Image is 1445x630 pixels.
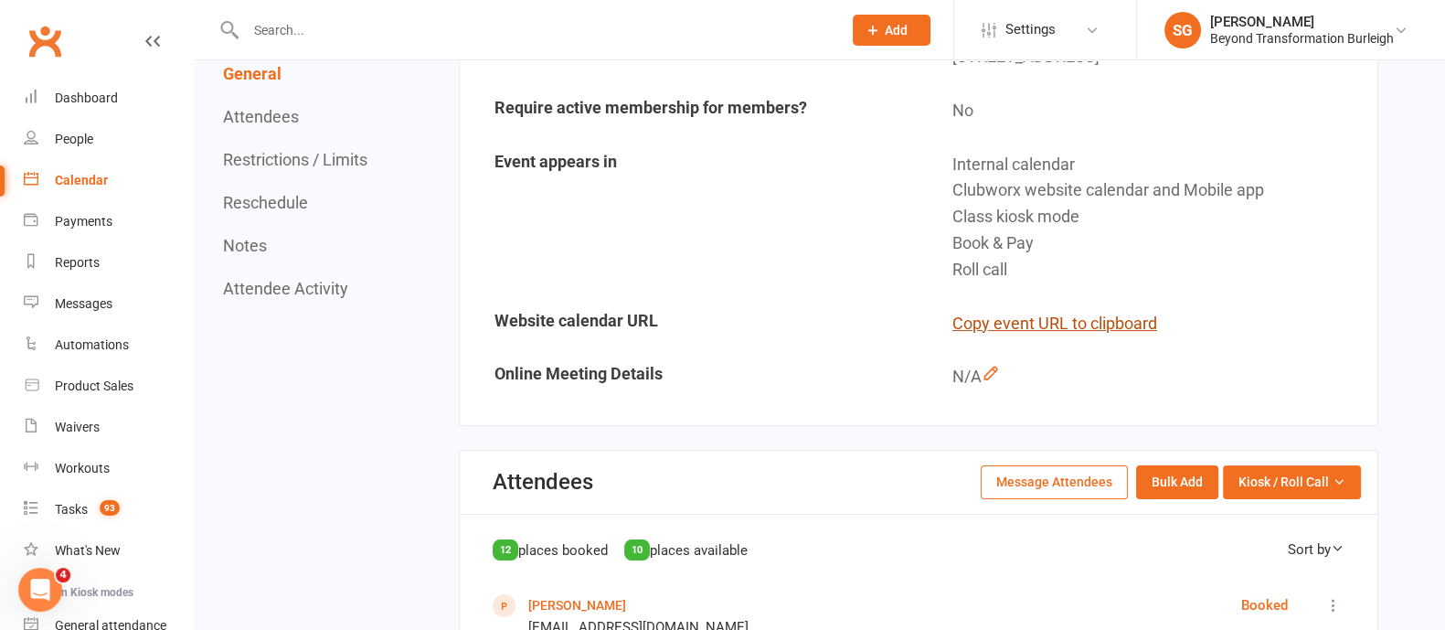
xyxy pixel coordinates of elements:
[223,236,267,255] button: Notes
[1238,472,1329,492] span: Kiosk / Roll Call
[55,296,112,311] div: Messages
[55,379,133,393] div: Product Sales
[55,502,88,517] div: Tasks
[24,242,193,283] a: Reports
[952,311,1157,337] button: Copy event URL to clipboard
[1210,14,1394,30] div: [PERSON_NAME]
[100,500,120,516] span: 93
[240,17,829,43] input: Search...
[462,85,918,137] td: Require active membership for members?
[55,543,121,558] div: What's New
[952,364,1363,390] div: N/A
[1210,30,1394,47] div: Beyond Transformation Burleigh
[223,193,308,212] button: Reschedule
[981,465,1128,498] button: Message Attendees
[24,530,193,571] a: What's New
[24,448,193,489] a: Workouts
[1288,539,1344,561] div: Sort by
[952,152,1363,178] div: Internal calendar
[24,160,193,201] a: Calendar
[56,568,70,582] span: 4
[1164,12,1201,48] div: SG
[55,173,108,187] div: Calendar
[952,230,1363,257] div: Book & Pay
[24,325,193,366] a: Automations
[919,85,1376,137] td: No
[24,366,193,407] a: Product Sales
[24,201,193,242] a: Payments
[1223,465,1361,498] button: Kiosk / Roll Call
[624,539,650,561] div: 10
[24,78,193,119] a: Dashboard
[223,150,367,169] button: Restrictions / Limits
[853,15,930,46] button: Add
[55,337,129,352] div: Automations
[55,461,110,475] div: Workouts
[462,139,918,296] td: Event appears in
[528,598,626,613] a: [PERSON_NAME]
[1005,9,1056,50] span: Settings
[18,568,62,612] iframe: Intercom live chat
[650,542,748,559] span: places available
[55,91,118,105] div: Dashboard
[223,64,282,83] button: General
[223,279,348,298] button: Attendee Activity
[24,119,193,160] a: People
[952,204,1363,230] div: Class kiosk mode
[24,407,193,448] a: Waivers
[518,542,608,559] span: places booked
[493,539,518,561] div: 12
[24,283,193,325] a: Messages
[1241,594,1288,616] div: Booked
[22,18,68,64] a: Clubworx
[55,255,100,270] div: Reports
[952,257,1363,283] div: Roll call
[952,177,1363,204] div: Clubworx website calendar and Mobile app
[24,489,193,530] a: Tasks 93
[462,351,918,403] td: Online Meeting Details
[55,214,112,229] div: Payments
[55,420,100,434] div: Waivers
[493,469,593,495] div: Attendees
[1136,465,1218,498] button: Bulk Add
[55,132,93,146] div: People
[223,107,299,126] button: Attendees
[885,23,908,37] span: Add
[462,298,918,350] td: Website calendar URL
